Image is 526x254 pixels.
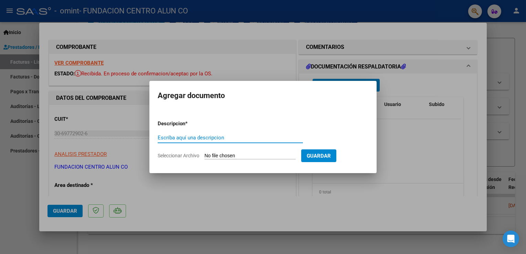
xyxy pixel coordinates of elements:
h2: Agregar documento [158,89,368,102]
button: Guardar [301,149,336,162]
div: Open Intercom Messenger [503,231,519,247]
span: Guardar [307,153,331,159]
span: Seleccionar Archivo [158,153,199,158]
p: Descripcion [158,120,221,128]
